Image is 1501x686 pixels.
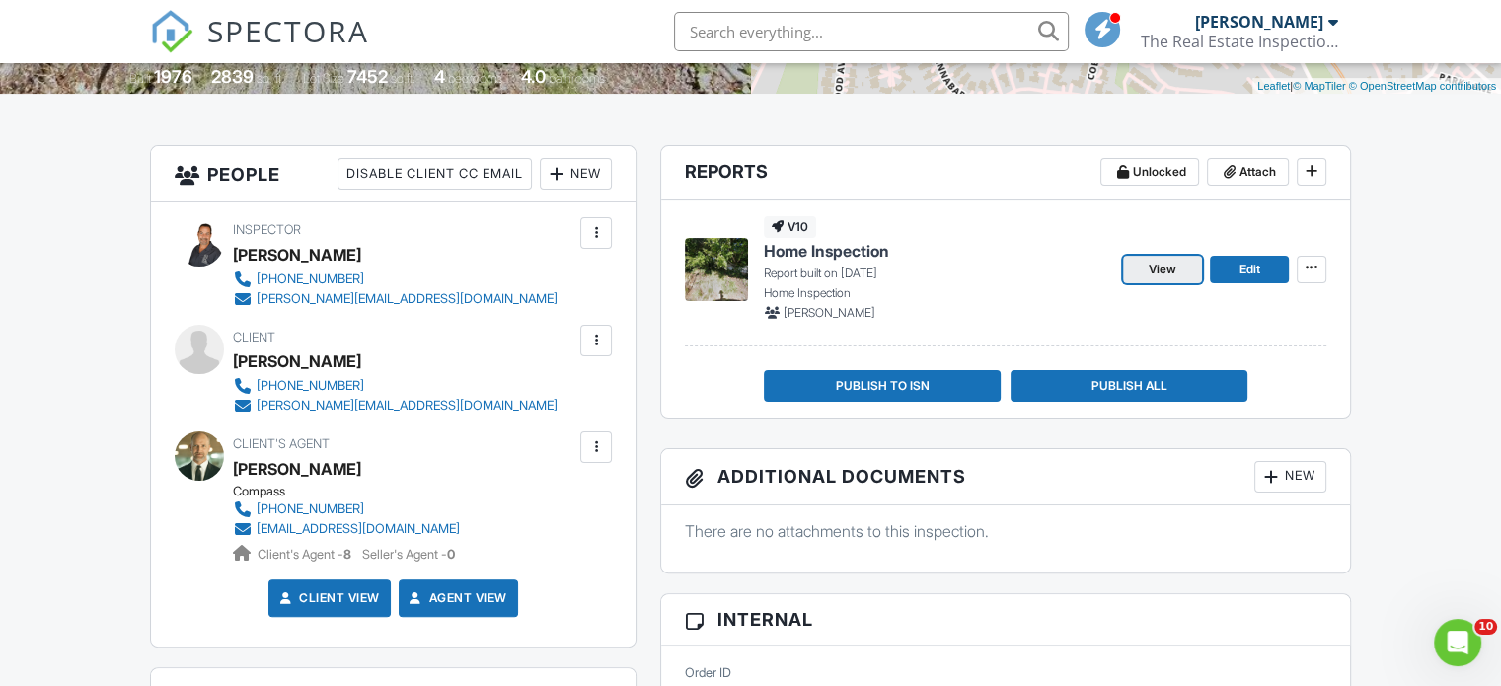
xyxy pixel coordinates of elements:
[257,398,558,414] div: [PERSON_NAME][EMAIL_ADDRESS][DOMAIN_NAME]
[150,27,369,68] a: SPECTORA
[233,289,558,309] a: [PERSON_NAME][EMAIL_ADDRESS][DOMAIN_NAME]
[1434,619,1481,666] iframe: Intercom live chat
[1474,619,1497,635] span: 10
[1349,80,1496,92] a: © OpenStreetMap contributors
[540,158,612,190] div: New
[257,521,460,537] div: [EMAIL_ADDRESS][DOMAIN_NAME]
[207,10,369,51] span: SPECTORA
[661,449,1350,505] h3: Additional Documents
[1257,80,1290,92] a: Leaflet
[1254,461,1326,493] div: New
[129,71,151,86] span: Built
[674,12,1069,51] input: Search everything...
[448,71,502,86] span: bedrooms
[257,291,558,307] div: [PERSON_NAME][EMAIL_ADDRESS][DOMAIN_NAME]
[1141,32,1338,51] div: The Real Estate Inspection Company
[233,499,460,519] a: [PHONE_NUMBER]
[233,330,275,344] span: Client
[1293,80,1346,92] a: © MapTiler
[233,376,558,396] a: [PHONE_NUMBER]
[347,66,388,87] div: 7452
[391,71,415,86] span: sq.ft.
[233,240,361,269] div: [PERSON_NAME]
[521,66,546,87] div: 4.0
[549,71,605,86] span: bathrooms
[233,396,558,416] a: [PERSON_NAME][EMAIL_ADDRESS][DOMAIN_NAME]
[406,588,507,608] a: Agent View
[447,547,455,562] strong: 0
[211,66,254,87] div: 2839
[362,547,455,562] span: Seller's Agent -
[257,501,364,517] div: [PHONE_NUMBER]
[150,10,193,53] img: The Best Home Inspection Software - Spectora
[338,158,532,190] div: Disable Client CC Email
[1195,12,1323,32] div: [PERSON_NAME]
[257,71,284,86] span: sq. ft.
[233,519,460,539] a: [EMAIL_ADDRESS][DOMAIN_NAME]
[343,547,351,562] strong: 8
[685,664,731,682] label: Order ID
[257,271,364,287] div: [PHONE_NUMBER]
[233,484,476,499] div: Compass
[233,269,558,289] a: [PHONE_NUMBER]
[275,588,380,608] a: Client View
[434,66,445,87] div: 4
[233,436,330,451] span: Client's Agent
[233,346,361,376] div: [PERSON_NAME]
[233,222,301,237] span: Inspector
[661,594,1350,646] h3: Internal
[154,66,192,87] div: 1976
[685,520,1326,542] p: There are no attachments to this inspection.
[257,378,364,394] div: [PHONE_NUMBER]
[303,71,344,86] span: Lot Size
[151,146,636,202] h3: People
[258,547,354,562] span: Client's Agent -
[1252,78,1501,95] div: |
[233,454,361,484] a: [PERSON_NAME]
